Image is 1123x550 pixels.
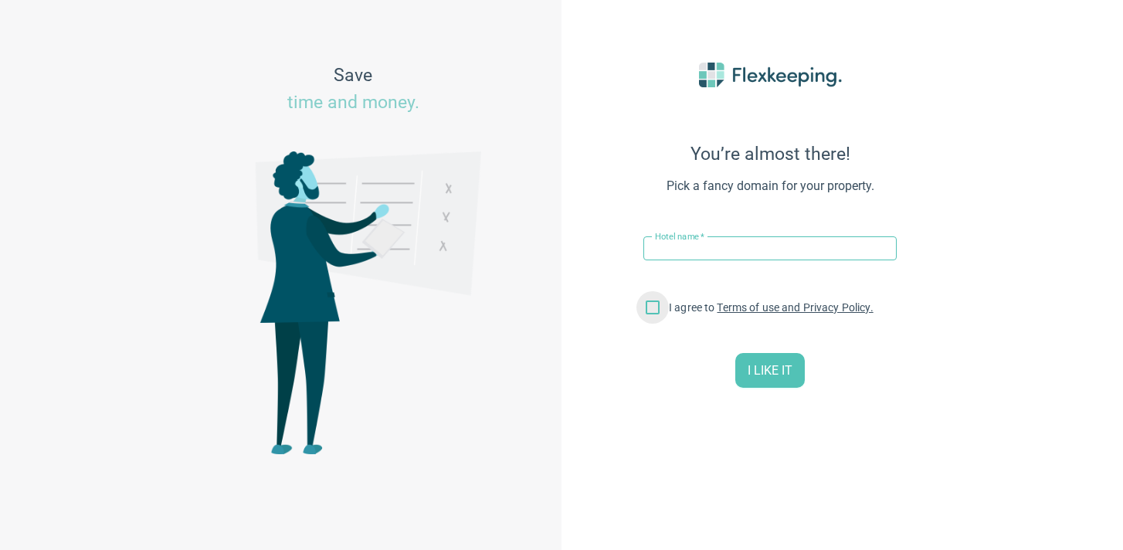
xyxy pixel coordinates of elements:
[287,63,419,117] span: Save
[735,353,805,388] button: I LIKE IT
[717,301,873,314] a: Terms of use and Privacy Policy.
[669,301,874,314] span: I agree to
[287,92,419,113] span: time and money.
[748,362,792,380] span: I LIKE IT
[600,177,940,195] span: Pick a fancy domain for your property.
[600,144,940,165] span: You’re almost there!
